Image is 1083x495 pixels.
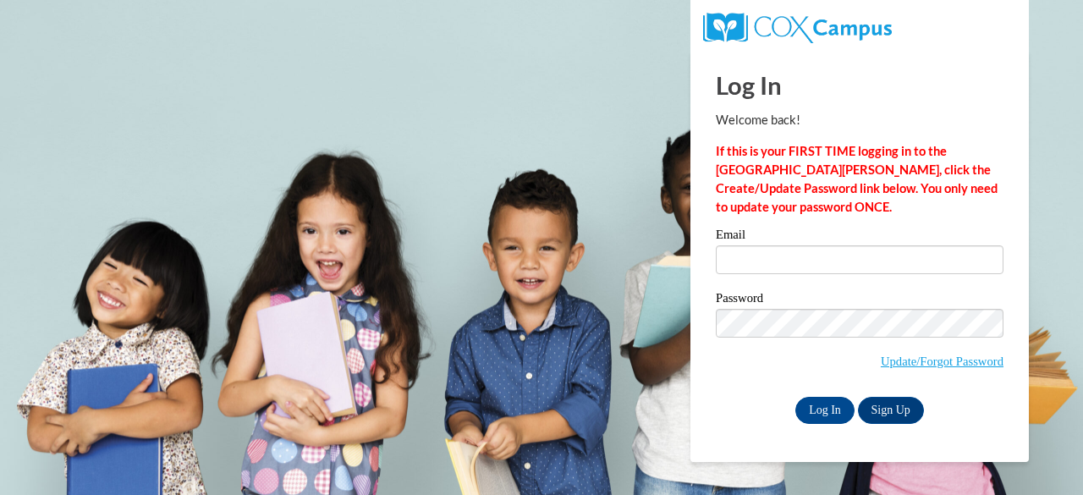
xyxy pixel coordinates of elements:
[716,144,998,214] strong: If this is your FIRST TIME logging in to the [GEOGRAPHIC_DATA][PERSON_NAME], click the Create/Upd...
[716,228,1003,245] label: Email
[716,292,1003,309] label: Password
[703,13,892,43] img: COX Campus
[795,397,855,424] input: Log In
[703,19,892,34] a: COX Campus
[716,111,1003,129] p: Welcome back!
[716,68,1003,102] h1: Log In
[858,397,924,424] a: Sign Up
[881,355,1003,368] a: Update/Forgot Password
